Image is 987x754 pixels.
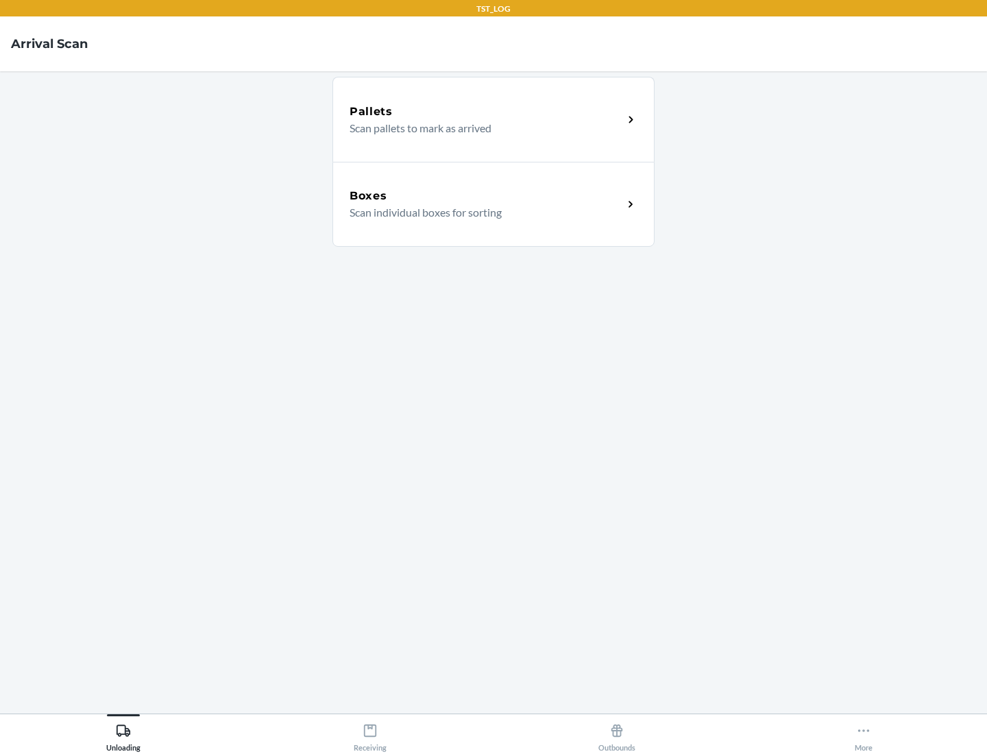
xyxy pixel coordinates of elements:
a: PalletsScan pallets to mark as arrived [332,77,655,162]
p: TST_LOG [476,3,511,15]
button: Outbounds [493,714,740,752]
h5: Boxes [350,188,387,204]
div: Outbounds [598,718,635,752]
p: Scan pallets to mark as arrived [350,120,612,136]
p: Scan individual boxes for sorting [350,204,612,221]
a: BoxesScan individual boxes for sorting [332,162,655,247]
div: Unloading [106,718,141,752]
h5: Pallets [350,104,393,120]
button: Receiving [247,714,493,752]
h4: Arrival Scan [11,35,88,53]
div: Receiving [354,718,387,752]
button: More [740,714,987,752]
div: More [855,718,873,752]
